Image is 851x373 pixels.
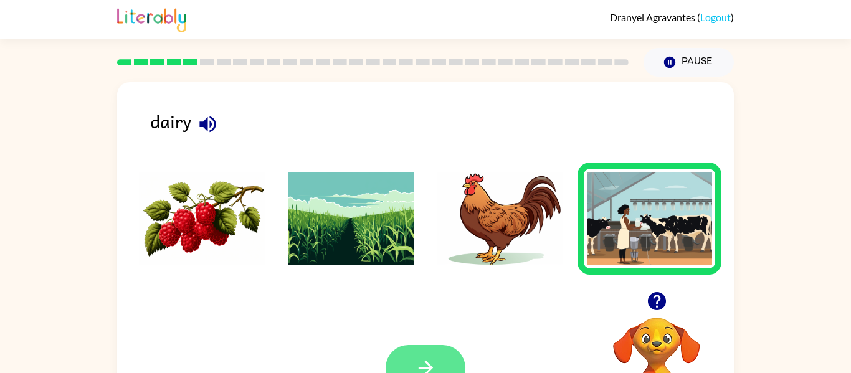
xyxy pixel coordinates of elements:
[117,5,186,32] img: Literably
[610,11,734,23] div: ( )
[288,172,414,265] img: Answer choice 2
[437,172,563,265] img: Answer choice 3
[150,107,734,146] div: dairy
[610,11,697,23] span: Dranyel Agravantes
[587,172,713,265] img: Answer choice 4
[139,172,265,265] img: Answer choice 1
[700,11,731,23] a: Logout
[644,48,734,77] button: Pause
